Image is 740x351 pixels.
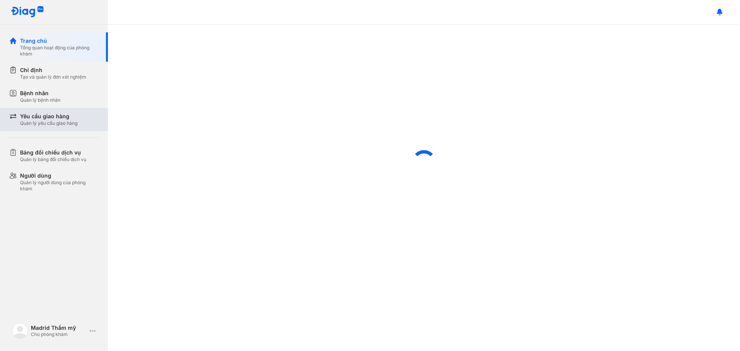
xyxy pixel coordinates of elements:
div: Người dùng [20,172,99,180]
div: Bảng đối chiếu dịch vụ [20,149,86,156]
div: Madrid Thẩm mỹ [31,324,86,331]
div: Quản lý bảng đối chiếu dịch vụ [20,156,86,163]
div: Tạo và quản lý đơn xét nghiệm [20,74,86,80]
img: logo [12,323,28,339]
div: Chỉ định [20,66,86,74]
div: Trang chủ [20,37,99,45]
div: Bệnh nhân [20,89,61,97]
div: Quản lý người dùng của phòng khám [20,180,99,192]
div: Quản lý yêu cầu giao hàng [20,120,77,126]
div: Quản lý bệnh nhân [20,97,61,103]
div: Yêu cầu giao hàng [20,113,77,120]
div: Tổng quan hoạt động của phòng khám [20,45,99,57]
img: logo [11,6,44,18]
div: Chủ phòng khám [31,331,86,338]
